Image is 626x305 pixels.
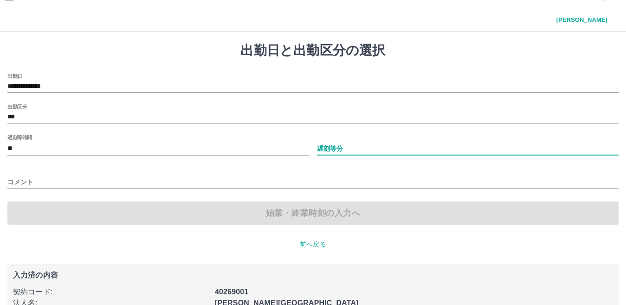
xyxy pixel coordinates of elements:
[7,240,619,249] p: 前へ戻る
[7,103,27,110] label: 出勤区分
[7,43,619,58] h1: 出勤日と出勤区分の選択
[7,134,32,141] label: 遅刻等時間
[215,288,248,296] b: 40269001
[13,272,613,279] p: 入力済の内容
[7,72,22,79] label: 出勤日
[13,286,209,298] p: 契約コード :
